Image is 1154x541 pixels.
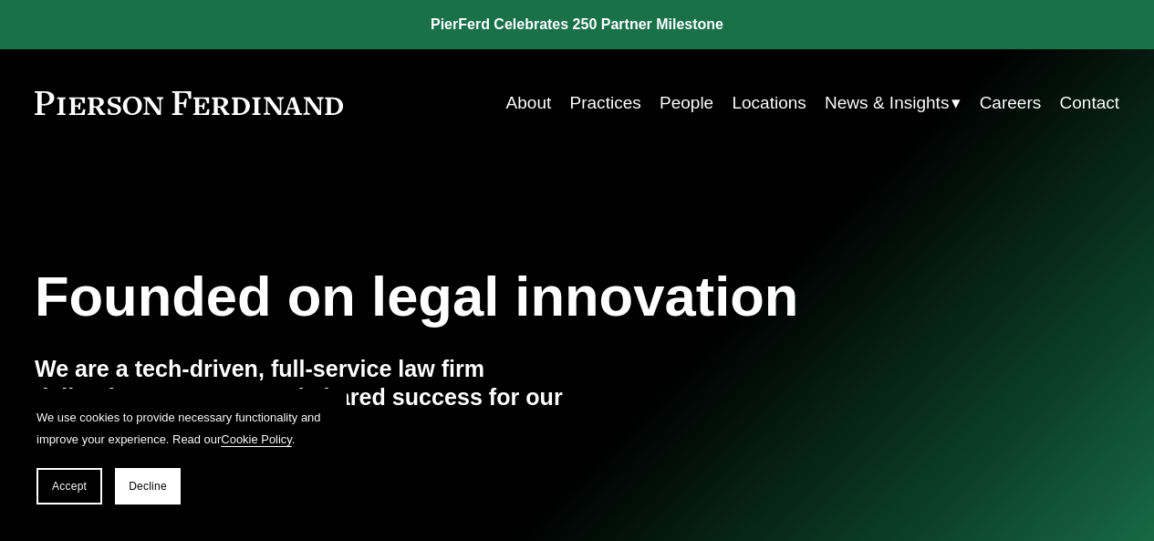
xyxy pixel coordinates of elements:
[732,86,806,120] a: Locations
[825,86,961,120] a: folder dropdown
[825,88,949,119] span: News & Insights
[18,389,347,523] section: Cookie banner
[660,86,713,120] a: People
[221,432,292,446] a: Cookie Policy
[980,86,1042,120] a: Careers
[506,86,552,120] a: About
[1060,86,1120,120] a: Contact
[36,407,328,450] p: We use cookies to provide necessary functionality and improve your experience. Read our .
[36,468,102,505] button: Accept
[115,468,181,505] button: Decline
[570,86,641,120] a: Practices
[52,480,87,493] span: Accept
[129,480,167,493] span: Decline
[35,355,577,442] h4: We are a tech-driven, full-service law firm delivering outcomes and shared success for our global...
[35,265,939,328] h1: Founded on legal innovation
